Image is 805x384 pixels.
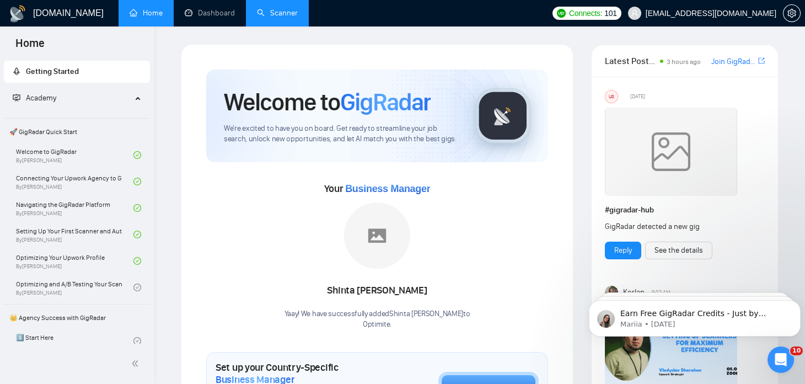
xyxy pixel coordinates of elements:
[26,67,79,76] span: Getting Started
[9,5,26,23] img: logo
[224,124,458,145] span: We're excited to have you on board. Get ready to streamline your job search, unlock new opportuni...
[13,94,20,102] span: fund-projection-screen
[569,7,602,19] span: Connects:
[285,319,470,330] p: Optimite .
[16,275,133,300] a: Optimizing and A/B Testing Your Scanner for Better ResultsBy[PERSON_NAME]
[654,244,703,257] a: See the details
[324,183,431,195] span: Your
[26,93,56,103] span: Academy
[631,9,638,17] span: user
[185,8,235,18] a: dashboardDashboard
[475,88,530,143] img: gigradar-logo.png
[133,204,141,212] span: check-circle
[133,257,141,265] span: check-circle
[667,58,701,66] span: 3 hours ago
[285,281,470,300] div: Shinta [PERSON_NAME]
[133,284,141,291] span: check-circle
[340,87,431,117] span: GigRadar
[7,35,53,58] span: Home
[16,169,133,194] a: Connecting Your Upwork Agency to GigRadarBy[PERSON_NAME]
[16,196,133,220] a: Navigating the GigRadar PlatformBy[PERSON_NAME]
[711,56,756,68] a: Join GigRadar Slack Community
[13,93,56,103] span: Academy
[645,242,712,259] button: See the details
[13,67,20,75] span: rocket
[131,358,142,369] span: double-left
[605,54,657,68] span: Latest Posts from the GigRadar Community
[758,56,765,65] span: export
[16,143,133,167] a: Welcome to GigRadarBy[PERSON_NAME]
[133,231,141,238] span: check-circle
[605,204,765,216] h1: # gigradar-hub
[604,7,616,19] span: 101
[783,4,801,22] button: setting
[133,151,141,159] span: check-circle
[584,277,805,354] iframe: Intercom notifications message
[605,90,618,103] div: US
[285,309,470,330] div: Yaay! We have successfully added Shinta [PERSON_NAME] to
[130,8,163,18] a: homeHome
[605,108,737,196] img: weqQh+iSagEgQAAAABJRU5ErkJggg==
[4,61,150,83] li: Getting Started
[557,9,566,18] img: upwork-logo.png
[224,87,431,117] h1: Welcome to
[257,8,298,18] a: searchScanner
[16,222,133,247] a: Setting Up Your First Scanner and Auto-BidderBy[PERSON_NAME]
[758,56,765,66] a: export
[605,221,733,233] div: GigRadar detected a new gig
[790,346,803,355] span: 10
[630,92,645,102] span: [DATE]
[768,346,794,373] iframe: Intercom live chat
[5,121,149,143] span: 🚀 GigRadar Quick Start
[5,307,149,329] span: 👑 Agency Success with GigRadar
[783,9,800,18] span: setting
[614,244,632,257] a: Reply
[783,9,801,18] a: setting
[16,329,133,353] a: 1️⃣ Start HereBy[PERSON_NAME]
[16,249,133,273] a: Optimizing Your Upwork ProfileBy[PERSON_NAME]
[345,183,430,194] span: Business Manager
[133,178,141,185] span: check-circle
[605,242,641,259] button: Reply
[344,202,410,269] img: placeholder.png
[133,337,141,345] span: check-circle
